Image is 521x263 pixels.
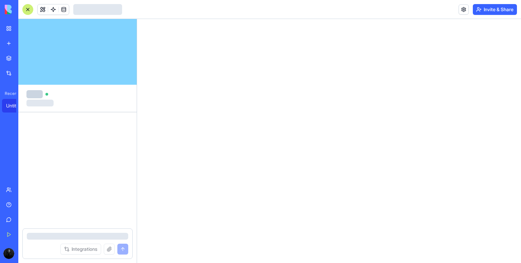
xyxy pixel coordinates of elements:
[2,91,16,96] span: Recent
[5,5,47,14] img: logo
[473,4,517,15] button: Invite & Share
[2,99,29,113] a: Untitled App
[3,248,14,259] img: ACg8ocK-Qer75EGGosRqHj6eGRSM3143towso23ZhBI3thM41QvCllA=s96-c
[6,102,25,109] div: Untitled App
